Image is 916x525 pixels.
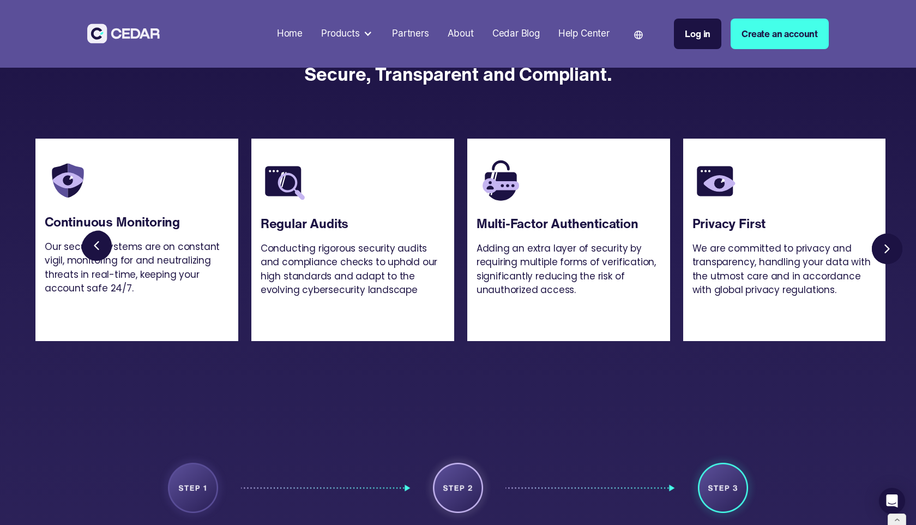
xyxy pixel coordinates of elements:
a: Help Center [553,21,614,46]
a: About [443,21,478,46]
a: Previous slide [81,230,118,267]
div: About [448,27,474,41]
a: Home [272,21,307,46]
a: Cedar Blog [487,21,544,46]
div: Home [277,27,303,41]
div: Help Center [558,27,610,41]
a: Next slide [869,230,906,267]
div: Partners [392,27,429,41]
div: Products [317,22,378,46]
a: Partners [388,21,434,46]
img: world icon [634,31,643,39]
a: Log in [674,19,721,49]
div: Open Intercom Messenger [879,488,905,514]
a: Create an account [731,19,829,49]
div: Products [321,27,360,41]
div: Cedar Blog [492,27,540,41]
div: Log in [685,27,710,41]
